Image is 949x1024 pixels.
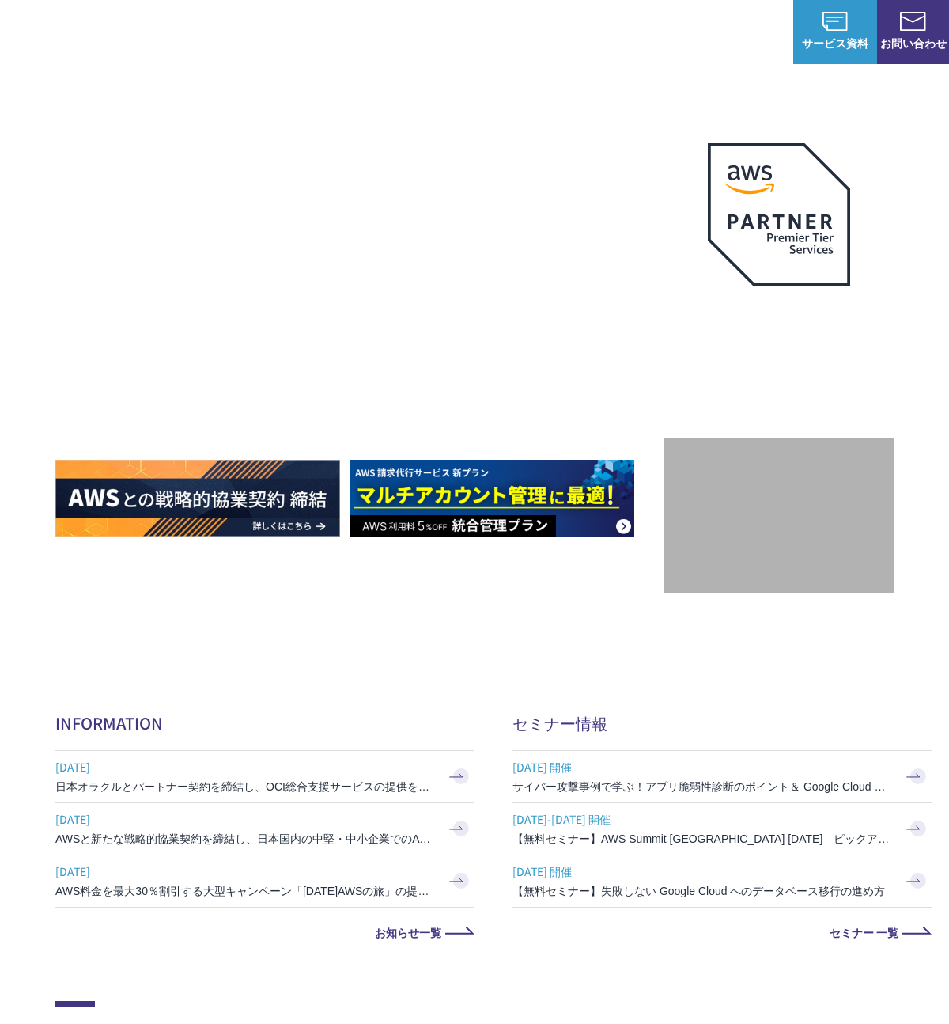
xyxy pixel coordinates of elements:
[641,24,701,40] p: ナレッジ
[689,305,869,366] p: 最上位プレミアティア サービスパートナー
[350,460,634,537] img: AWS請求代行サービス 統合管理プラン
[55,855,475,907] a: [DATE] AWS料金を最大30％割引する大型キャンペーン「[DATE]AWSの旅」の提供を開始
[512,779,892,795] h3: サイバー攻撃事例で学ぶ！アプリ脆弱性診断のポイント＆ Google Cloud セキュリティ対策
[822,12,848,31] img: AWS総合支援サービス C-Chorus サービス資料
[733,24,777,40] a: ログイン
[512,883,892,899] h3: 【無料セミナー】失敗しない Google Cloud へのデータベース移行の進め方
[24,7,230,57] a: AWS総合支援サービス C-Chorus NHN テコラスAWS総合支援サービス
[407,24,534,40] p: 業種別ソリューション
[55,779,435,795] h3: 日本オラクルとパートナー契約を締結し、OCI総合支援サービスの提供を開始
[55,460,340,537] img: AWSとの戦略的協業契約 締結
[512,855,932,907] a: [DATE] 開催 【無料セミナー】失敗しない Google Cloud へのデータベース移行の進め方
[55,883,435,899] h3: AWS料金を最大30％割引する大型キャンペーン「[DATE]AWSの旅」の提供を開始
[512,711,932,734] h2: セミナー情報
[512,831,892,847] h3: 【無料セミナー】AWS Summit [GEOGRAPHIC_DATA] [DATE] ピックアップセッション
[900,12,925,31] img: お問い合わせ
[512,803,932,855] a: [DATE]-[DATE] 開催 【無料セミナー】AWS Summit [GEOGRAPHIC_DATA] [DATE] ピックアップセッション
[55,711,475,734] h2: INFORMATION
[512,859,892,883] span: [DATE] 開催
[877,35,949,51] span: お問い合わせ
[512,751,932,802] a: [DATE] 開催 サイバー攻撃事例で学ぶ！アプリ脆弱性診断のポイント＆ Google Cloud セキュリティ対策
[512,927,932,938] a: セミナー 一覧
[316,24,376,40] p: サービス
[55,807,435,831] span: [DATE]
[696,461,862,577] img: 契約件数
[55,927,475,938] a: お知らせ一覧
[793,35,877,51] span: サービス資料
[55,175,664,245] p: AWSの導入からコスト削減、 構成・運用の最適化からデータ活用まで 規模や業種業態を問わない マネージドサービスで
[512,807,892,831] span: [DATE]-[DATE] 開催
[55,859,435,883] span: [DATE]
[55,260,664,412] h1: AWS ジャーニーの 成功を実現
[708,143,850,286] img: AWSプレミアティアサービスパートナー
[246,24,284,40] p: 強み
[55,831,435,847] h3: AWSと新たな戦略的協業契約を締結し、日本国内の中堅・中小企業でのAWS活用を加速
[55,755,435,779] span: [DATE]
[55,751,475,802] a: [DATE] 日本オラクルとパートナー契約を締結し、OCI総合支援サービスの提供を開始
[762,305,797,328] em: AWS
[55,803,475,855] a: [DATE] AWSと新たな戦略的協業契約を締結し、日本国内の中堅・中小企業でのAWS活用を加速
[565,24,610,40] a: 導入事例
[512,755,892,779] span: [DATE] 開催
[146,7,230,57] span: NHN テコラス AWS総合支援サービス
